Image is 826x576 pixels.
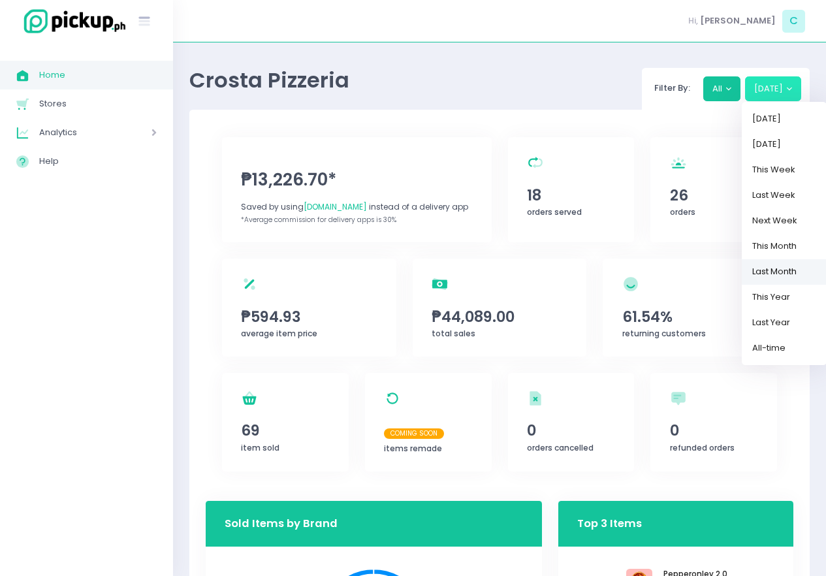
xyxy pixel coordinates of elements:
[241,328,317,339] span: average item price
[241,306,377,328] span: ₱594.93
[413,259,587,357] a: ₱44,089.00total sales
[241,215,396,225] span: *Average commission for delivery apps is 30%
[384,428,444,439] span: Coming Soon
[650,137,777,242] a: 26orders
[577,505,642,542] h3: Top 3 Items
[39,153,157,170] span: Help
[225,515,338,532] h3: Sold Items by Brand
[527,184,615,206] span: 18
[16,7,127,35] img: logo
[782,10,805,33] span: C
[745,76,802,101] button: [DATE]
[241,419,329,441] span: 69
[700,14,776,27] span: [PERSON_NAME]
[241,201,472,213] div: Saved by using instead of a delivery app
[703,76,741,101] button: All
[39,124,114,141] span: Analytics
[650,373,777,472] a: 0refunded orders
[527,442,594,453] span: orders cancelled
[670,184,758,206] span: 26
[39,95,157,112] span: Stores
[527,206,582,217] span: orders served
[241,167,472,193] span: ₱13,226.70*
[527,419,615,441] span: 0
[603,259,777,357] a: 61.54%returning customers
[670,419,758,441] span: 0
[670,206,695,217] span: orders
[384,443,442,454] span: items remade
[304,201,367,212] span: [DOMAIN_NAME]
[432,328,475,339] span: total sales
[670,442,735,453] span: refunded orders
[688,14,698,27] span: Hi,
[222,259,396,357] a: ₱594.93average item price
[39,67,157,84] span: Home
[622,306,758,328] span: 61.54%
[622,328,706,339] span: returning customers
[508,373,635,472] a: 0orders cancelled
[650,82,695,94] span: Filter By:
[241,442,279,453] span: item sold
[432,306,567,328] span: ₱44,089.00
[222,373,349,472] a: 69item sold
[508,137,635,242] a: 18orders served
[189,65,349,95] span: Crosta Pizzeria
